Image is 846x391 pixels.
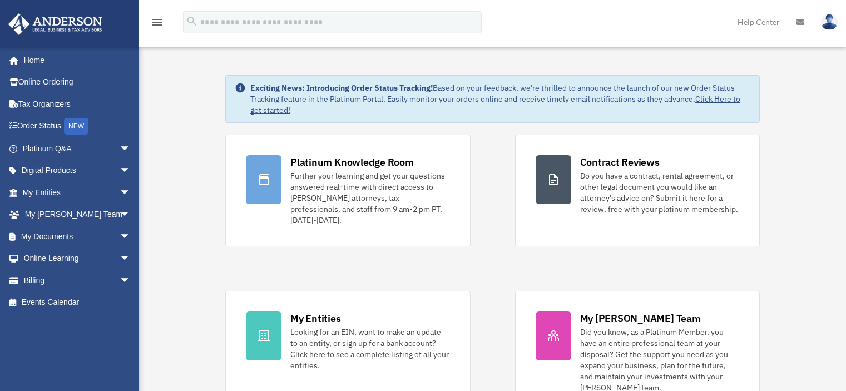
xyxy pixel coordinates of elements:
div: Platinum Knowledge Room [290,155,414,169]
a: My [PERSON_NAME] Teamarrow_drop_down [8,204,147,226]
a: Platinum Q&Aarrow_drop_down [8,137,147,160]
div: My Entities [290,311,340,325]
a: Order StatusNEW [8,115,147,138]
div: Further your learning and get your questions answered real-time with direct access to [PERSON_NAM... [290,170,449,226]
span: arrow_drop_down [120,160,142,182]
span: arrow_drop_down [120,269,142,292]
div: Do you have a contract, rental agreement, or other legal document you would like an attorney's ad... [580,170,739,215]
span: arrow_drop_down [120,137,142,160]
div: Based on your feedback, we're thrilled to announce the launch of our new Order Status Tracking fe... [250,82,750,116]
a: My Documentsarrow_drop_down [8,225,147,248]
a: Click Here to get started! [250,94,740,115]
a: Billingarrow_drop_down [8,269,147,291]
a: My Entitiesarrow_drop_down [8,181,147,204]
a: Home [8,49,142,71]
a: Online Ordering [8,71,147,93]
span: arrow_drop_down [120,181,142,204]
a: Online Learningarrow_drop_down [8,248,147,270]
img: Anderson Advisors Platinum Portal [5,13,106,35]
a: Tax Organizers [8,93,147,115]
div: NEW [64,118,88,135]
span: arrow_drop_down [120,248,142,270]
a: menu [150,19,164,29]
div: Looking for an EIN, want to make an update to an entity, or sign up for a bank account? Click her... [290,326,449,371]
strong: Exciting News: Introducing Order Status Tracking! [250,83,433,93]
a: Digital Productsarrow_drop_down [8,160,147,182]
a: Platinum Knowledge Room Further your learning and get your questions answered real-time with dire... [225,135,470,246]
div: Contract Reviews [580,155,660,169]
span: arrow_drop_down [120,204,142,226]
i: menu [150,16,164,29]
div: My [PERSON_NAME] Team [580,311,701,325]
span: arrow_drop_down [120,225,142,248]
a: Contract Reviews Do you have a contract, rental agreement, or other legal document you would like... [515,135,760,246]
a: Events Calendar [8,291,147,314]
img: User Pic [821,14,838,30]
i: search [186,15,198,27]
